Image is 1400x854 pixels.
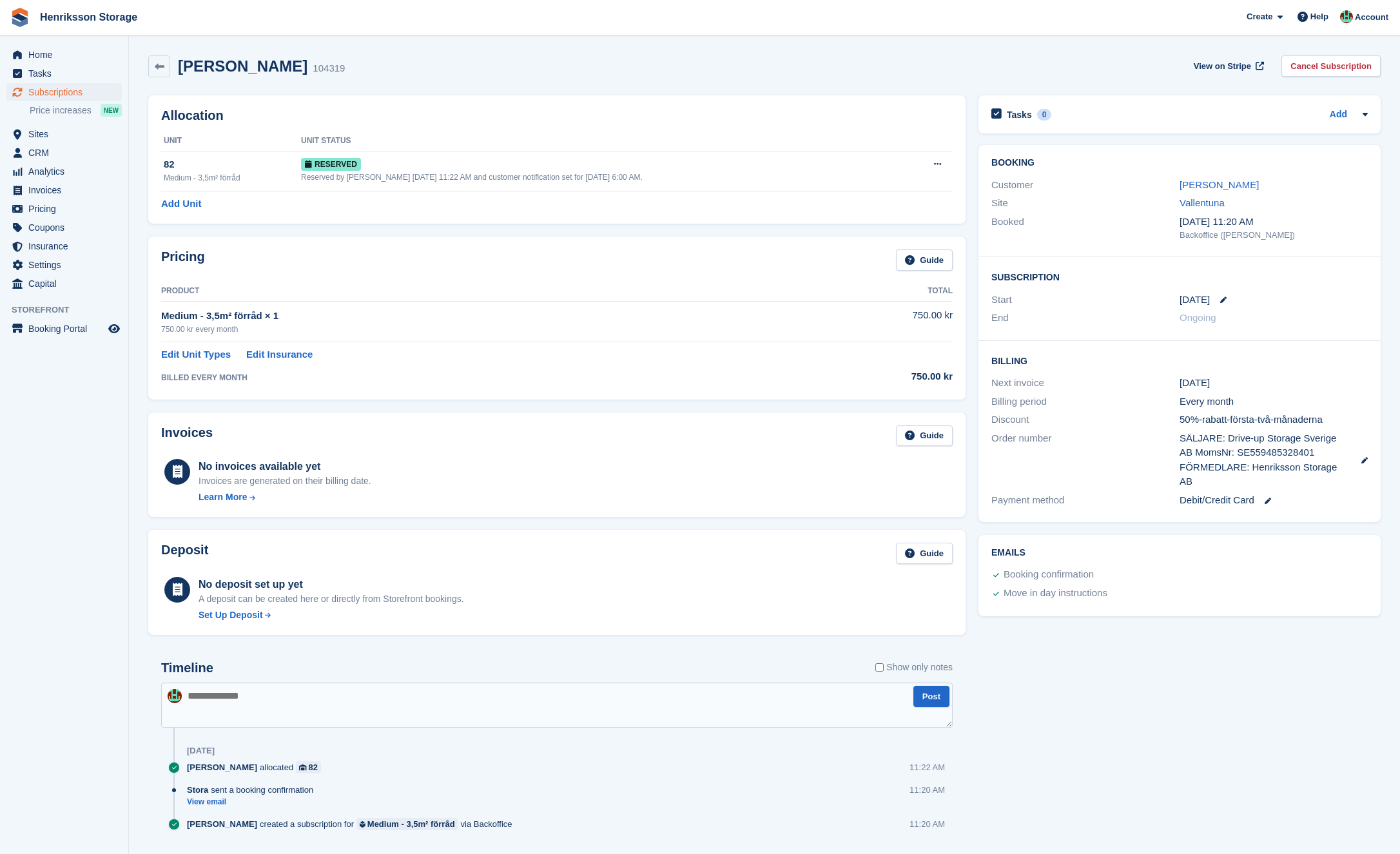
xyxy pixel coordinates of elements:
a: Cancel Subscription [1281,55,1381,77]
span: Price increases [30,104,92,117]
h2: Billing [991,354,1368,367]
a: View email [187,797,320,808]
a: menu [6,200,122,218]
a: menu [6,46,122,64]
a: Add [1330,108,1347,122]
span: Sites [28,125,106,143]
div: 750.00 kr every month [161,324,783,335]
a: menu [6,83,122,101]
div: Medium - 3,5m² förråd × 1 [161,309,783,324]
span: Invoices [28,181,106,199]
h2: Subscription [991,270,1368,283]
img: stora-icon-8386f47178a22dfd0bd8f6a31ec36ba5ce8667c1dd55bd0f319d3a0aa187defe.svg [10,8,30,27]
a: Price increases NEW [30,103,122,117]
div: Discount [991,412,1180,427]
div: 82 [309,761,318,773]
a: View on Stripe [1189,55,1267,77]
img: Isak Martinelle [1340,10,1353,23]
th: Total [783,281,953,302]
div: Reserved by [PERSON_NAME] [DATE] 11:22 AM and customer notification set for [DATE] 6:00 AM. [301,171,905,183]
td: 750.00 kr [783,301,953,342]
div: created a subscription for via Backoffice [187,818,519,830]
span: SÄLJARE: Drive-up Storage Sverige AB MomsNr: SE559485328401 FÖRMEDLARE: Henriksson Storage AB [1180,431,1348,489]
a: menu [6,162,122,180]
a: Preview store [106,321,122,336]
a: menu [6,218,122,237]
th: Unit Status [301,131,905,151]
span: Reserved [301,158,361,171]
div: Customer [991,178,1180,193]
span: Subscriptions [28,83,106,101]
div: Booked [991,215,1180,242]
a: menu [6,125,122,143]
div: 11:20 AM [909,818,945,830]
h2: Booking [991,158,1368,168]
h2: Timeline [161,661,213,675]
div: 50%-rabatt-första-två-månaderna [1180,412,1368,427]
div: Every month [1180,394,1368,409]
div: No invoices available yet [199,459,371,474]
div: allocated [187,761,327,773]
div: 82 [164,157,301,172]
div: Learn More [199,490,247,504]
a: menu [6,64,122,82]
span: Account [1355,11,1388,24]
a: 82 [296,761,321,773]
p: A deposit can be created here or directly from Storefront bookings. [199,592,464,606]
time: 2025-09-01 23:00:00 UTC [1180,293,1210,307]
div: Next invoice [991,376,1180,391]
div: Medium - 3,5m² förråd [164,172,301,184]
div: [DATE] [187,746,215,756]
div: 11:20 AM [909,784,945,796]
a: Guide [896,425,953,447]
a: Add Unit [161,197,201,211]
div: 0 [1037,109,1052,121]
span: Insurance [28,237,106,255]
div: [DATE] 11:20 AM [1180,215,1368,229]
div: 104319 [313,61,345,76]
a: menu [6,237,122,255]
div: Backoffice ([PERSON_NAME]) [1180,229,1368,242]
div: Move in day instructions [1004,586,1107,601]
h2: Deposit [161,543,208,564]
div: 11:22 AM [909,761,945,773]
span: Tasks [28,64,106,82]
span: View on Stripe [1194,60,1251,73]
div: NEW [101,104,122,117]
div: End [991,311,1180,325]
label: Show only notes [875,661,953,674]
div: Site [991,196,1180,211]
span: [PERSON_NAME] [187,761,257,773]
button: Post [913,686,949,707]
a: Edit Insurance [246,347,313,362]
div: Booking confirmation [1004,567,1094,583]
span: Capital [28,275,106,293]
span: Pricing [28,200,106,218]
div: Order number [991,431,1180,489]
div: No deposit set up yet [199,577,464,592]
div: [DATE] [1180,376,1368,391]
a: Medium - 3,5m² förråd [356,818,458,830]
a: menu [6,275,122,293]
h2: Pricing [161,249,205,271]
span: [PERSON_NAME] [187,818,257,830]
div: Invoices are generated on their billing date. [199,474,371,488]
span: Coupons [28,218,106,237]
a: Set Up Deposit [199,608,464,622]
span: Help [1310,10,1328,23]
a: menu [6,144,122,162]
h2: [PERSON_NAME] [178,57,307,75]
span: Stora [187,784,208,796]
span: Analytics [28,162,106,180]
a: Vallentuna [1180,197,1225,208]
div: Debit/Credit Card [1180,493,1368,508]
span: Ongoing [1180,312,1216,323]
span: Settings [28,256,106,274]
span: Create [1247,10,1272,23]
th: Product [161,281,783,302]
div: sent a booking confirmation [187,784,320,796]
a: menu [6,320,122,338]
th: Unit [161,131,301,151]
span: Home [28,46,106,64]
span: Storefront [12,304,128,316]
